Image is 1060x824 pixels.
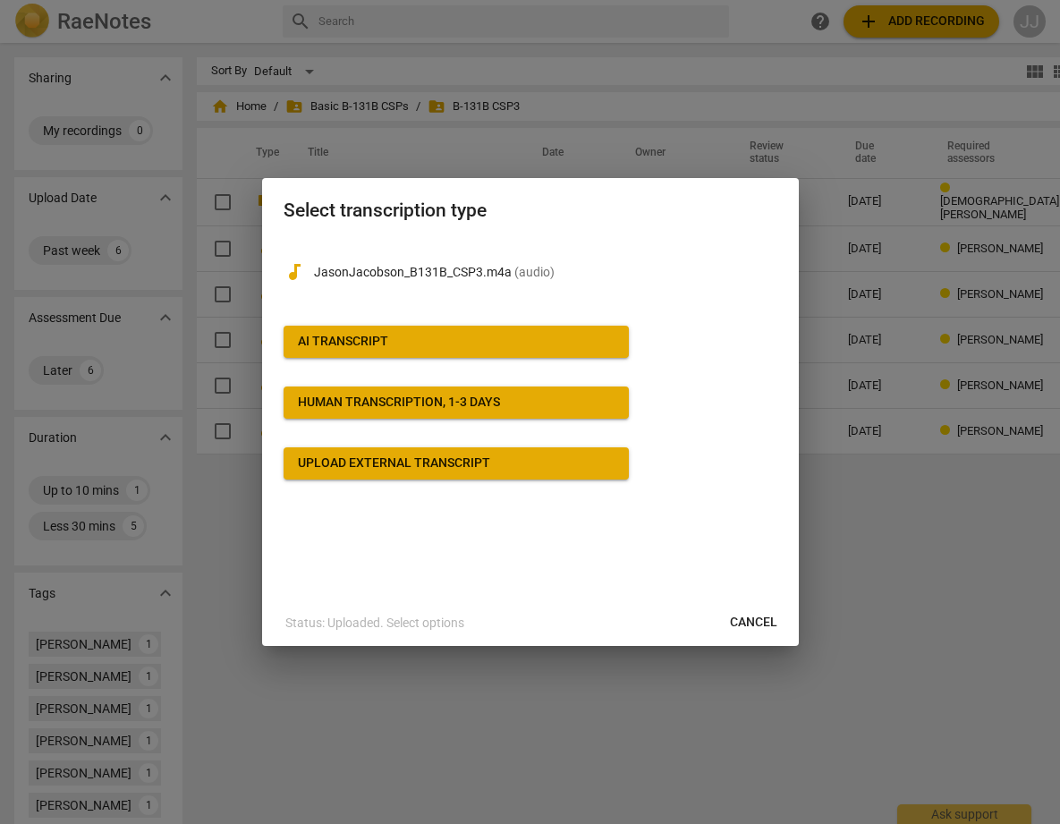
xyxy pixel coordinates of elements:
button: Upload external transcript [284,447,629,480]
div: Human transcription, 1-3 days [298,394,500,412]
button: Cancel [716,607,792,639]
button: AI Transcript [284,326,629,358]
h2: Select transcription type [284,200,777,222]
span: Cancel [730,614,777,632]
span: ( audio ) [514,265,555,279]
p: JasonJacobson_B131B_CSP3.m4a(audio) [314,263,777,282]
span: audiotrack [284,261,305,283]
button: Human transcription, 1-3 days [284,387,629,419]
div: Upload external transcript [298,454,490,472]
p: Status: Uploaded. Select options [285,614,464,633]
div: AI Transcript [298,333,388,351]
